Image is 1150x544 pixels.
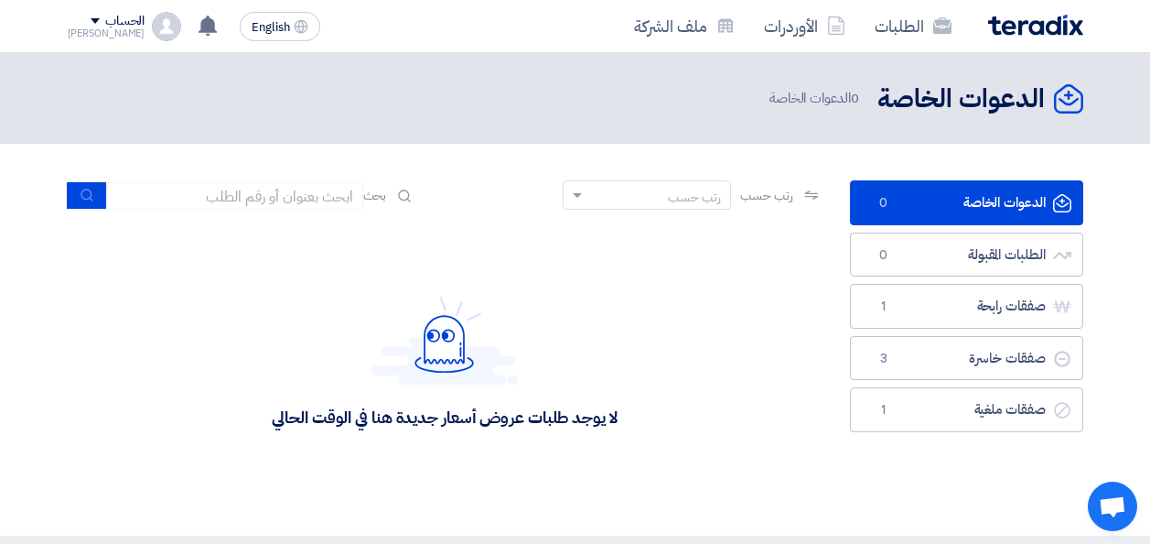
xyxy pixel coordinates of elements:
span: 1 [873,401,895,419]
div: لا يوجد طلبات عروض أسعار جديدة هنا في الوقت الحالي [272,407,617,428]
span: 0 [873,194,895,212]
img: Teradix logo [988,15,1083,36]
div: [PERSON_NAME] [68,28,145,38]
button: English [240,12,320,41]
span: 0 [873,246,895,265]
div: رتب حسب [668,188,721,207]
span: بحث [363,186,387,205]
img: Hello [371,296,518,385]
div: الحساب [105,14,145,29]
img: profile_test.png [152,12,181,41]
span: 3 [873,350,895,368]
h2: الدعوات الخاصة [877,82,1045,117]
span: 0 [851,88,859,108]
span: English [252,21,290,34]
a: الطلبات [860,5,966,48]
a: الأوردرات [749,5,860,48]
a: الطلبات المقبولة0 [850,233,1083,277]
span: رتب حسب [740,186,792,205]
div: Open chat [1088,482,1137,531]
a: الدعوات الخاصة0 [850,180,1083,225]
a: صفقات رابحة1 [850,284,1083,329]
input: ابحث بعنوان أو رقم الطلب [107,182,363,210]
span: 1 [873,298,895,316]
a: صفقات خاسرة3 [850,336,1083,381]
a: ملف الشركة [619,5,749,48]
a: صفقات ملغية1 [850,387,1083,432]
span: الدعوات الخاصة [769,88,863,109]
